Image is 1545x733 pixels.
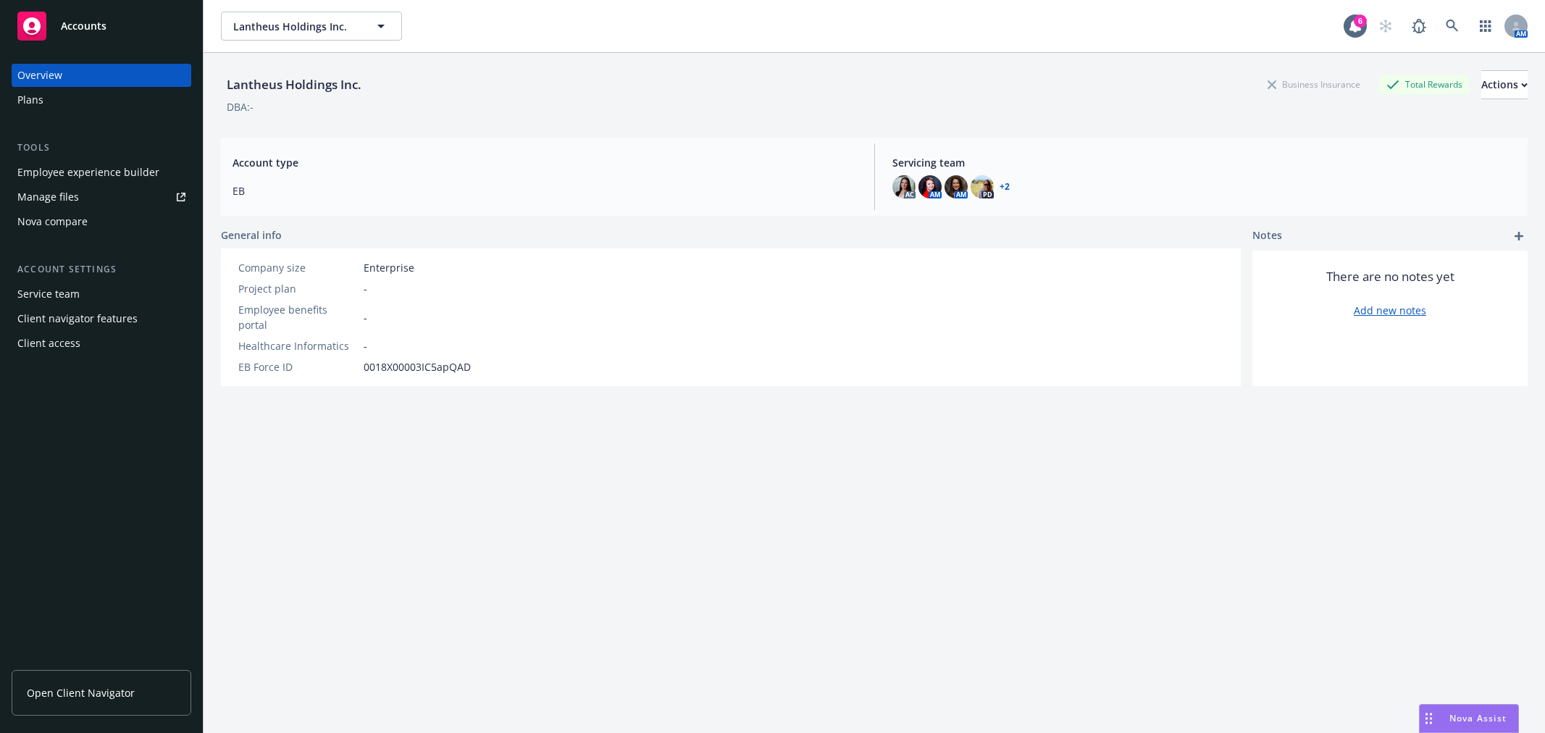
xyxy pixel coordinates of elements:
[221,12,402,41] button: Lantheus Holdings Inc.
[1354,303,1426,318] a: Add new notes
[233,19,359,34] span: Lantheus Holdings Inc.
[918,175,942,198] img: photo
[1471,12,1500,41] a: Switch app
[233,183,857,198] span: EB
[221,227,282,243] span: General info
[1481,70,1528,99] button: Actions
[1379,75,1470,93] div: Total Rewards
[1420,705,1438,732] div: Drag to move
[12,141,191,155] div: Tools
[1404,12,1433,41] a: Report a Bug
[17,307,138,330] div: Client navigator features
[238,302,358,332] div: Employee benefits portal
[971,175,994,198] img: photo
[12,88,191,112] a: Plans
[1260,75,1368,93] div: Business Insurance
[364,281,367,296] span: -
[12,6,191,46] a: Accounts
[238,338,358,353] div: Healthcare Informatics
[17,282,80,306] div: Service team
[1252,227,1282,245] span: Notes
[945,175,968,198] img: photo
[12,282,191,306] a: Service team
[892,175,916,198] img: photo
[27,685,135,700] span: Open Client Navigator
[17,185,79,209] div: Manage files
[364,338,367,353] span: -
[227,99,254,114] div: DBA: -
[238,359,358,374] div: EB Force ID
[233,155,857,170] span: Account type
[364,359,471,374] span: 0018X00003IC5apQAD
[12,64,191,87] a: Overview
[12,185,191,209] a: Manage files
[17,161,159,184] div: Employee experience builder
[1371,12,1400,41] a: Start snowing
[364,310,367,325] span: -
[12,332,191,355] a: Client access
[17,210,88,233] div: Nova compare
[364,260,414,275] span: Enterprise
[1000,183,1010,191] a: +2
[892,155,1517,170] span: Servicing team
[12,161,191,184] a: Employee experience builder
[12,262,191,277] div: Account settings
[61,20,106,32] span: Accounts
[1449,712,1507,724] span: Nova Assist
[17,88,43,112] div: Plans
[238,260,358,275] div: Company size
[1438,12,1467,41] a: Search
[238,281,358,296] div: Project plan
[12,307,191,330] a: Client navigator features
[1354,14,1367,28] div: 6
[1481,71,1528,99] div: Actions
[1326,268,1454,285] span: There are no notes yet
[17,64,62,87] div: Overview
[221,75,367,94] div: Lantheus Holdings Inc.
[17,332,80,355] div: Client access
[1510,227,1528,245] a: add
[12,210,191,233] a: Nova compare
[1419,704,1519,733] button: Nova Assist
